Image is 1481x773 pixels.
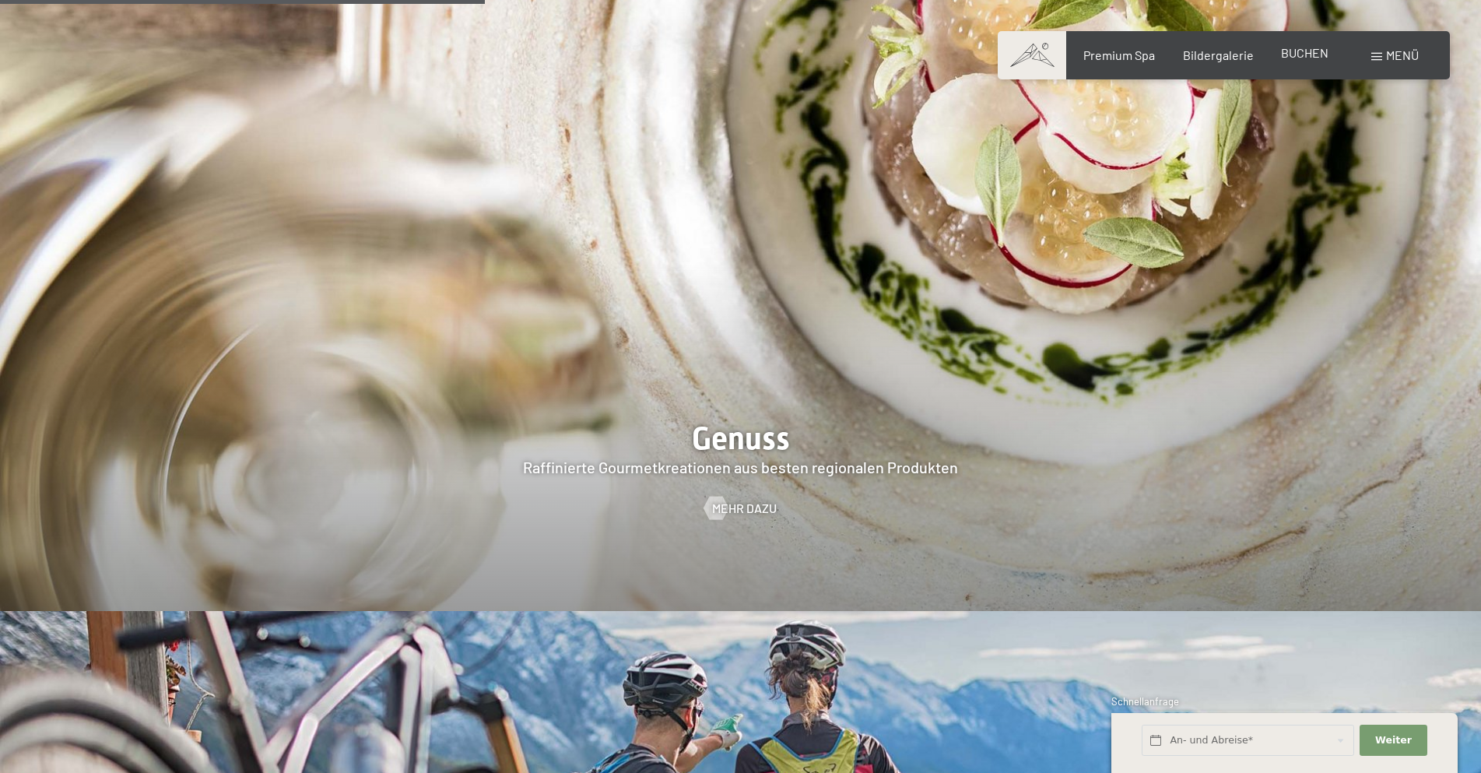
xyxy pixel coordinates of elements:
[704,500,777,517] a: Mehr dazu
[1083,47,1155,62] a: Premium Spa
[1386,47,1419,62] span: Menü
[712,500,777,517] span: Mehr dazu
[1375,733,1412,747] span: Weiter
[1111,695,1179,708] span: Schnellanfrage
[1281,45,1328,60] a: BUCHEN
[1183,47,1254,62] a: Bildergalerie
[1360,725,1427,757] button: Weiter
